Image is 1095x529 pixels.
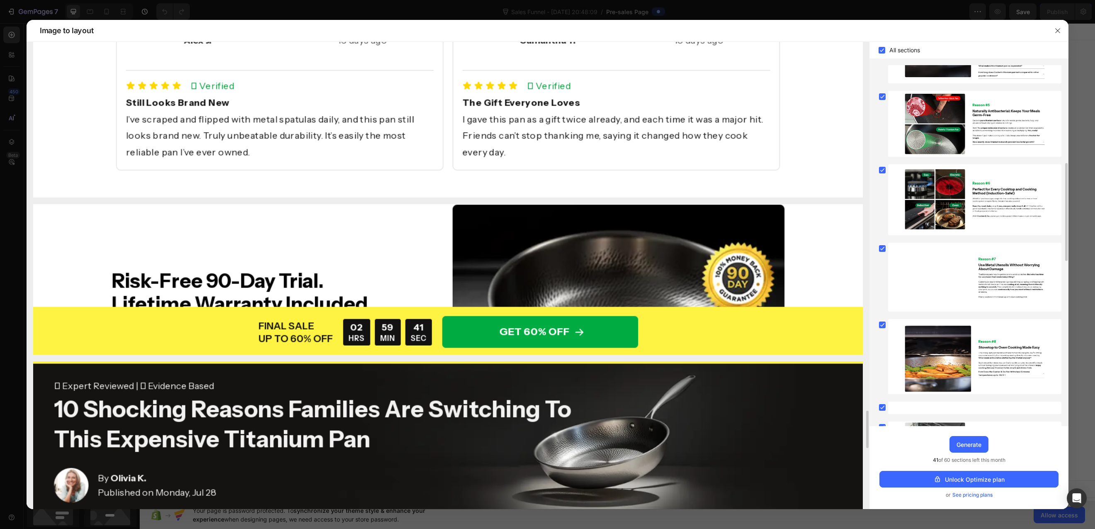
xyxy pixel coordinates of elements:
[933,457,938,463] span: 41
[933,475,1005,484] div: Unlock Optimize plan
[933,456,1005,464] span: of 60 sections left this month
[879,471,1059,488] button: Unlock Optimize plan
[393,258,488,274] button: Use existing page designs
[415,241,541,251] div: Start building with Sections/Elements or
[889,45,920,55] span: All sections
[1067,488,1087,508] div: Open Intercom Messenger
[949,436,988,453] button: Generate
[879,491,1059,499] div: or
[40,26,93,36] span: Image to layout
[422,304,534,311] div: Start with Generating from URL or image
[493,258,563,274] button: Explore templates
[957,440,981,449] div: Generate
[952,491,993,499] span: See pricing plans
